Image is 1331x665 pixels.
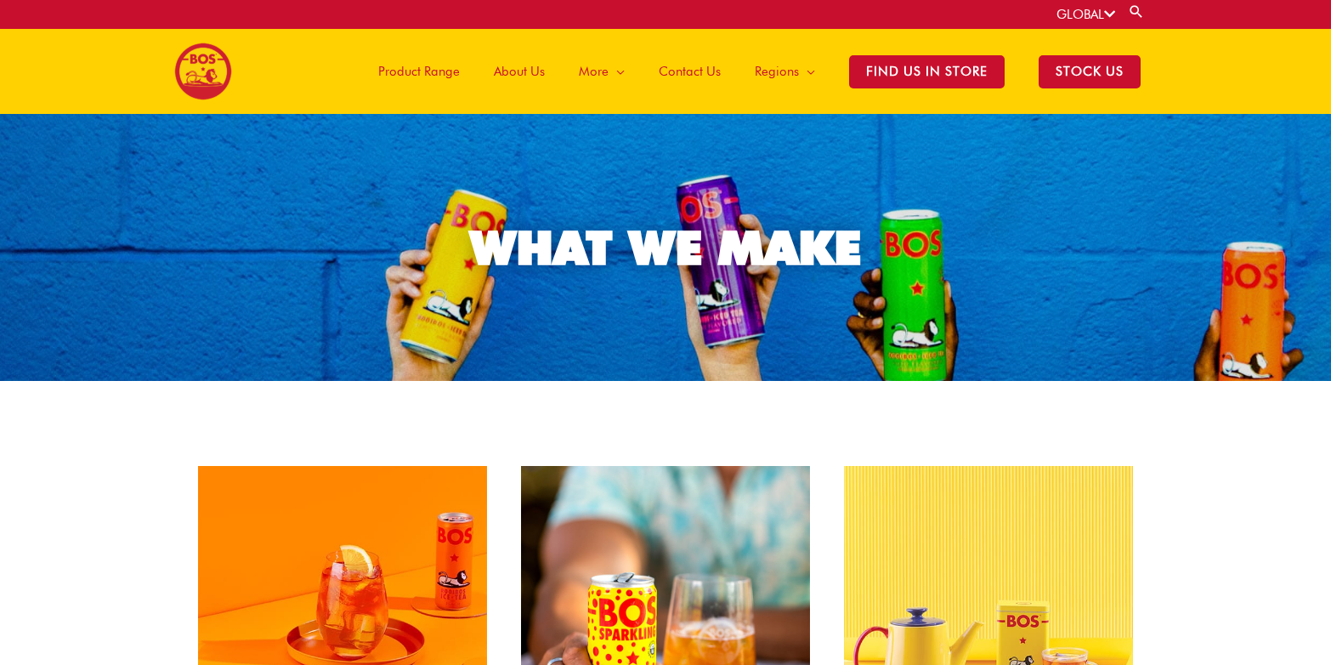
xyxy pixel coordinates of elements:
[738,29,832,114] a: Regions
[642,29,738,114] a: Contact Us
[1128,3,1145,20] a: Search button
[659,46,721,97] span: Contact Us
[562,29,642,114] a: More
[174,43,232,100] img: BOS logo finals-200px
[348,29,1158,114] nav: Site Navigation
[470,225,861,271] div: WHAT WE MAKE
[1039,55,1141,88] span: STOCK US
[849,55,1005,88] span: Find Us in Store
[579,46,609,97] span: More
[755,46,799,97] span: Regions
[832,29,1022,114] a: Find Us in Store
[477,29,562,114] a: About Us
[494,46,545,97] span: About Us
[361,29,477,114] a: Product Range
[378,46,460,97] span: Product Range
[1056,7,1115,22] a: GLOBAL
[1022,29,1158,114] a: STOCK US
